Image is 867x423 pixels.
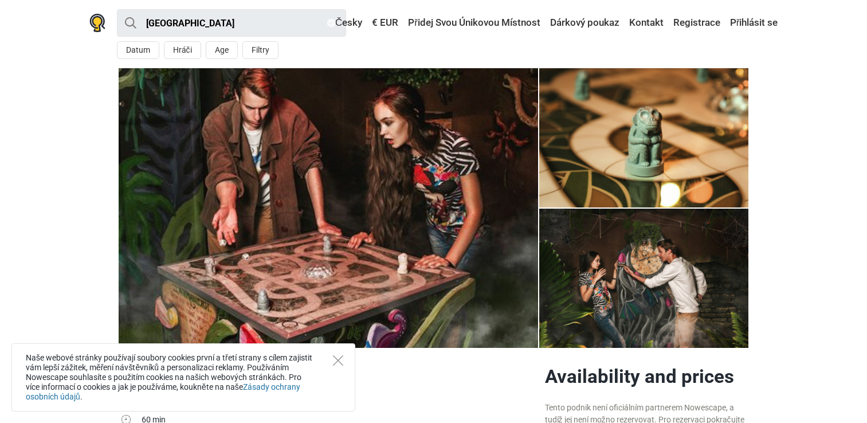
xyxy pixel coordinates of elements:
button: Hráči [164,41,201,59]
button: Filtry [242,41,278,59]
img: Jungle photo 5 [539,209,749,348]
a: Zásady ochrany osobních údajů [26,382,300,401]
div: Naše webové stránky používají soubory cookies první a třetí strany s cílem zajistit vám lepší záž... [11,343,355,412]
a: Jungle photo 3 [539,68,749,207]
img: Nowescape logo [89,14,105,32]
a: € EUR [369,13,401,33]
a: Česky [324,13,365,33]
h2: Availability and prices [545,365,749,388]
button: Age [206,41,238,59]
img: Jungle photo 4 [539,68,749,207]
a: Jungle photo 9 [119,68,538,348]
a: Registrace [670,13,723,33]
img: Česky [327,19,335,27]
a: Jungle photo 4 [539,209,749,348]
button: Datum [117,41,159,59]
a: Přidej Svou Únikovou Místnost [405,13,543,33]
a: Kontakt [626,13,666,33]
button: Close [333,355,343,366]
input: try “London” [117,9,346,37]
img: Jungle photo 10 [119,68,538,348]
a: Dárkový poukaz [547,13,622,33]
a: Přihlásit se [727,13,778,33]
